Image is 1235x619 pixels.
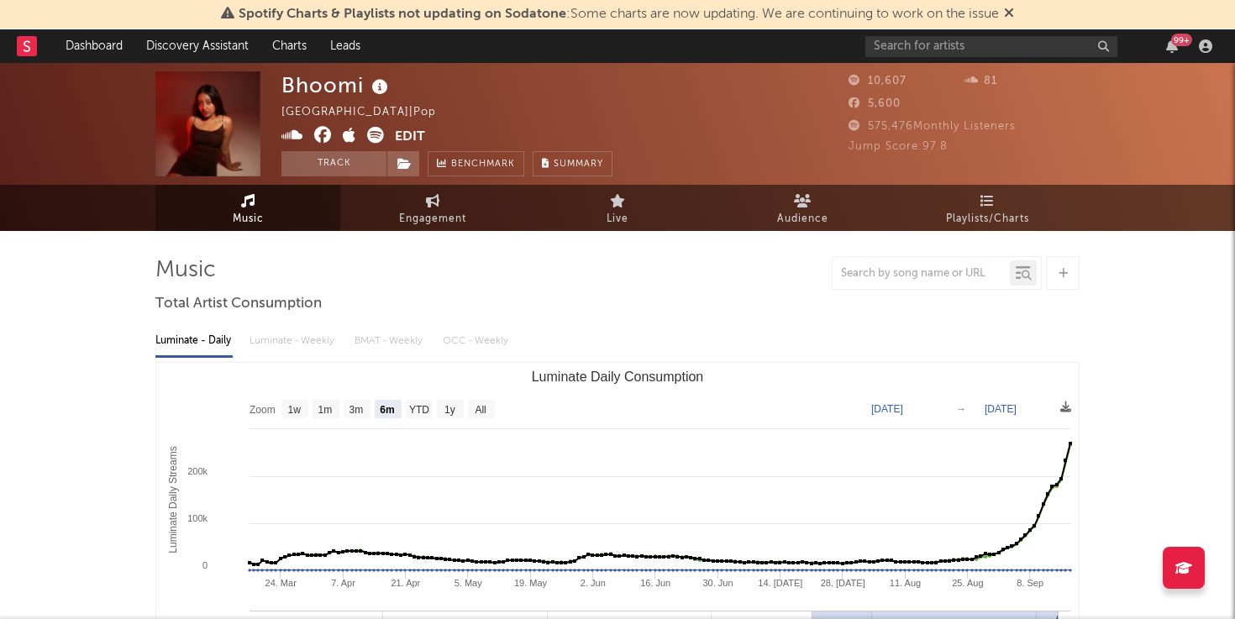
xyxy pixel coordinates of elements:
[340,185,525,231] a: Engagement
[890,578,921,588] text: 11. Aug
[1004,8,1014,21] span: Dismiss
[399,209,466,229] span: Engagement
[871,403,903,415] text: [DATE]
[895,185,1080,231] a: Playlists/Charts
[710,185,895,231] a: Audience
[849,76,907,87] span: 10,607
[833,267,1010,281] input: Search by song name or URL
[281,71,392,99] div: Bhoomi
[758,578,802,588] text: 14. [DATE]
[288,404,302,416] text: 1w
[821,578,865,588] text: 28. [DATE]
[428,151,524,176] a: Benchmark
[1166,39,1178,53] button: 99+
[702,578,733,588] text: 30. Jun
[281,102,455,123] div: [GEOGRAPHIC_DATA] | Pop
[409,404,429,416] text: YTD
[607,209,628,229] span: Live
[946,209,1029,229] span: Playlists/Charts
[956,403,966,415] text: →
[155,185,340,231] a: Music
[239,8,566,21] span: Spotify Charts & Playlists not updating on Sodatone
[964,76,997,87] span: 81
[202,560,208,570] text: 0
[444,404,455,416] text: 1y
[281,151,386,176] button: Track
[380,404,394,416] text: 6m
[455,578,483,588] text: 5. May
[952,578,983,588] text: 25. Aug
[849,121,1016,132] span: 575,476 Monthly Listeners
[451,155,515,175] span: Benchmark
[391,578,420,588] text: 21. Apr
[155,327,233,355] div: Luminate - Daily
[233,209,264,229] span: Music
[1171,34,1192,46] div: 99 +
[250,404,276,416] text: Zoom
[985,403,1017,415] text: [DATE]
[475,404,486,416] text: All
[1017,578,1043,588] text: 8. Sep
[54,29,134,63] a: Dashboard
[514,578,548,588] text: 19. May
[134,29,260,63] a: Discovery Assistant
[640,578,670,588] text: 16. Jun
[187,466,208,476] text: 200k
[349,404,364,416] text: 3m
[318,404,333,416] text: 1m
[395,127,425,148] button: Edit
[318,29,372,63] a: Leads
[187,513,208,523] text: 100k
[554,160,603,169] span: Summary
[533,151,612,176] button: Summary
[849,98,901,109] span: 5,600
[260,29,318,63] a: Charts
[532,370,704,384] text: Luminate Daily Consumption
[331,578,355,588] text: 7. Apr
[865,36,1117,57] input: Search for artists
[581,578,606,588] text: 2. Jun
[849,141,948,152] span: Jump Score: 97.8
[167,446,179,553] text: Luminate Daily Streams
[525,185,710,231] a: Live
[239,8,999,21] span: : Some charts are now updating. We are continuing to work on the issue
[265,578,297,588] text: 24. Mar
[155,294,322,314] span: Total Artist Consumption
[777,209,828,229] span: Audience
